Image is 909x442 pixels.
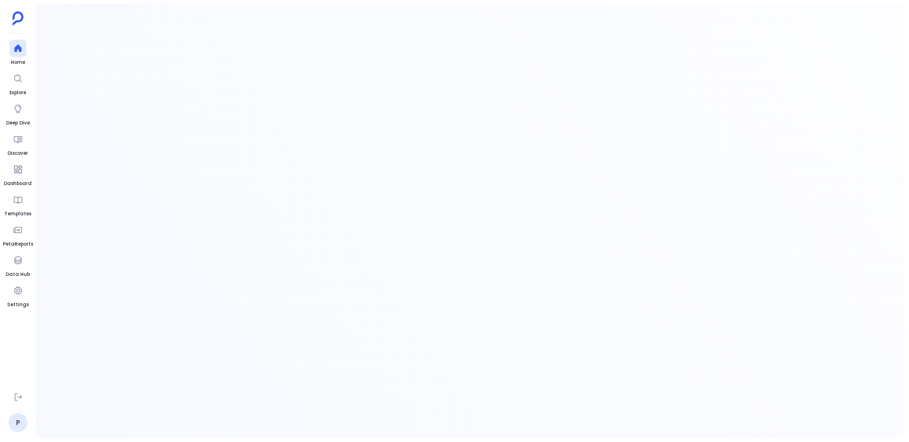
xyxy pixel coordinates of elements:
[9,70,27,97] a: Explore
[7,282,29,309] a: Settings
[9,413,27,432] a: P
[4,191,31,218] a: Templates
[8,131,28,157] a: Discover
[12,11,24,26] img: petavue logo
[7,301,29,309] span: Settings
[6,271,30,278] span: Data Hub
[6,252,30,278] a: Data Hub
[9,59,27,66] span: Home
[4,210,31,218] span: Templates
[4,161,32,187] a: Dashboard
[3,240,33,248] span: PetaReports
[4,180,32,187] span: Dashboard
[9,40,27,66] a: Home
[6,100,30,127] a: Deep Dive
[9,89,27,97] span: Explore
[3,221,33,248] a: PetaReports
[8,150,28,157] span: Discover
[6,119,30,127] span: Deep Dive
